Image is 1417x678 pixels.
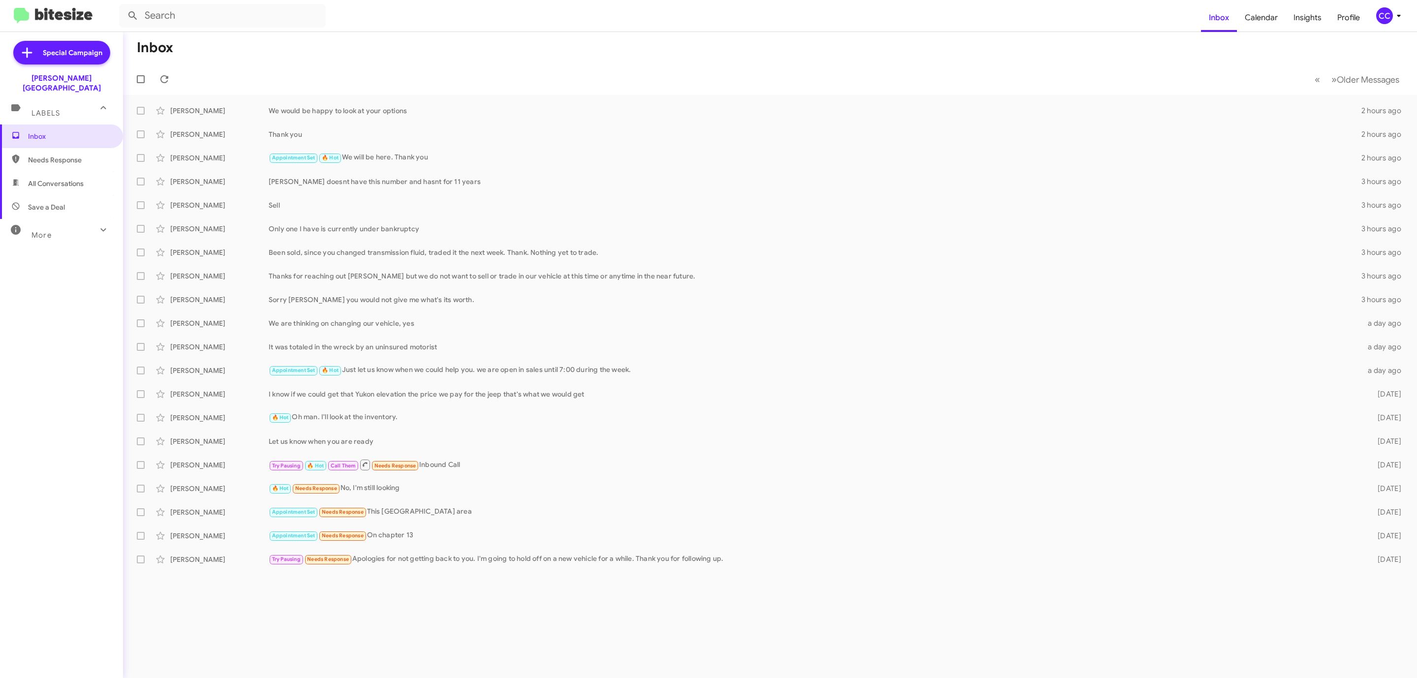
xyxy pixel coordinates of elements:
[1357,106,1409,116] div: 2 hours ago
[170,507,269,517] div: [PERSON_NAME]
[170,460,269,470] div: [PERSON_NAME]
[1325,69,1405,90] button: Next
[1357,531,1409,541] div: [DATE]
[1357,200,1409,210] div: 3 hours ago
[28,131,112,141] span: Inbox
[170,177,269,186] div: [PERSON_NAME]
[170,247,269,257] div: [PERSON_NAME]
[269,129,1357,139] div: Thank you
[269,459,1357,471] div: Inbound Call
[170,271,269,281] div: [PERSON_NAME]
[269,318,1357,328] div: We are thinking on changing our vehicle, yes
[272,414,289,421] span: 🔥 Hot
[170,318,269,328] div: [PERSON_NAME]
[170,531,269,541] div: [PERSON_NAME]
[322,367,339,373] span: 🔥 Hot
[1357,436,1409,446] div: [DATE]
[331,462,356,469] span: Call Them
[295,485,337,492] span: Needs Response
[269,554,1357,565] div: Apologies for not getting back to you. I'm going to hold off on a new vehicle for a while. Thank ...
[269,177,1357,186] div: [PERSON_NAME] doesnt have this number and hasnt for 11 years
[272,154,315,161] span: Appointment Set
[269,506,1357,518] div: This [GEOGRAPHIC_DATA] area
[1357,366,1409,375] div: a day ago
[1357,507,1409,517] div: [DATE]
[170,389,269,399] div: [PERSON_NAME]
[1357,224,1409,234] div: 3 hours ago
[170,342,269,352] div: [PERSON_NAME]
[272,556,301,562] span: Try Pausing
[1368,7,1406,24] button: CC
[1357,389,1409,399] div: [DATE]
[1331,73,1337,86] span: »
[1337,74,1399,85] span: Older Messages
[170,295,269,305] div: [PERSON_NAME]
[1357,153,1409,163] div: 2 hours ago
[1201,3,1237,32] a: Inbox
[170,413,269,423] div: [PERSON_NAME]
[13,41,110,64] a: Special Campaign
[322,532,364,539] span: Needs Response
[170,200,269,210] div: [PERSON_NAME]
[1376,7,1393,24] div: CC
[1357,555,1409,564] div: [DATE]
[170,366,269,375] div: [PERSON_NAME]
[272,462,301,469] span: Try Pausing
[272,367,315,373] span: Appointment Set
[1286,3,1329,32] a: Insights
[28,179,84,188] span: All Conversations
[307,556,349,562] span: Needs Response
[269,389,1357,399] div: I know if we could get that Yukon elevation the price we pay for the jeep that's what we would get
[269,106,1357,116] div: We would be happy to look at your options
[1357,342,1409,352] div: a day ago
[1309,69,1405,90] nav: Page navigation example
[1357,413,1409,423] div: [DATE]
[269,152,1357,163] div: We will be here. Thank you
[170,224,269,234] div: [PERSON_NAME]
[269,224,1357,234] div: Only one I have is currently under bankruptcy
[31,231,52,240] span: More
[1329,3,1368,32] a: Profile
[269,365,1357,376] div: Just let us know when we could help you. we are open in sales until 7:00 during the week.
[1357,177,1409,186] div: 3 hours ago
[269,271,1357,281] div: Thanks for reaching out [PERSON_NAME] but we do not want to sell or trade in our vehicle at this ...
[170,484,269,493] div: [PERSON_NAME]
[269,342,1357,352] div: It was totaled in the wreck by an uninsured motorist
[1357,295,1409,305] div: 3 hours ago
[269,200,1357,210] div: Sell
[28,155,112,165] span: Needs Response
[1237,3,1286,32] a: Calendar
[269,412,1357,423] div: Oh man. I'll look at the inventory.
[119,4,326,28] input: Search
[170,436,269,446] div: [PERSON_NAME]
[1315,73,1320,86] span: «
[31,109,60,118] span: Labels
[137,40,173,56] h1: Inbox
[28,202,65,212] span: Save a Deal
[43,48,102,58] span: Special Campaign
[269,530,1357,541] div: On chapter 13
[272,532,315,539] span: Appointment Set
[170,129,269,139] div: [PERSON_NAME]
[307,462,324,469] span: 🔥 Hot
[1357,318,1409,328] div: a day ago
[1309,69,1326,90] button: Previous
[322,509,364,515] span: Needs Response
[322,154,339,161] span: 🔥 Hot
[170,106,269,116] div: [PERSON_NAME]
[1357,271,1409,281] div: 3 hours ago
[1357,247,1409,257] div: 3 hours ago
[374,462,416,469] span: Needs Response
[272,485,289,492] span: 🔥 Hot
[1357,460,1409,470] div: [DATE]
[269,483,1357,494] div: No, I'm still looking
[269,247,1357,257] div: Been sold, since you changed transmission fluid, traded it the next week. Thank. Nothing yet to t...
[269,295,1357,305] div: Sorry [PERSON_NAME] you would not give me what's its worth.
[1357,484,1409,493] div: [DATE]
[170,153,269,163] div: [PERSON_NAME]
[269,436,1357,446] div: Let us know when you are ready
